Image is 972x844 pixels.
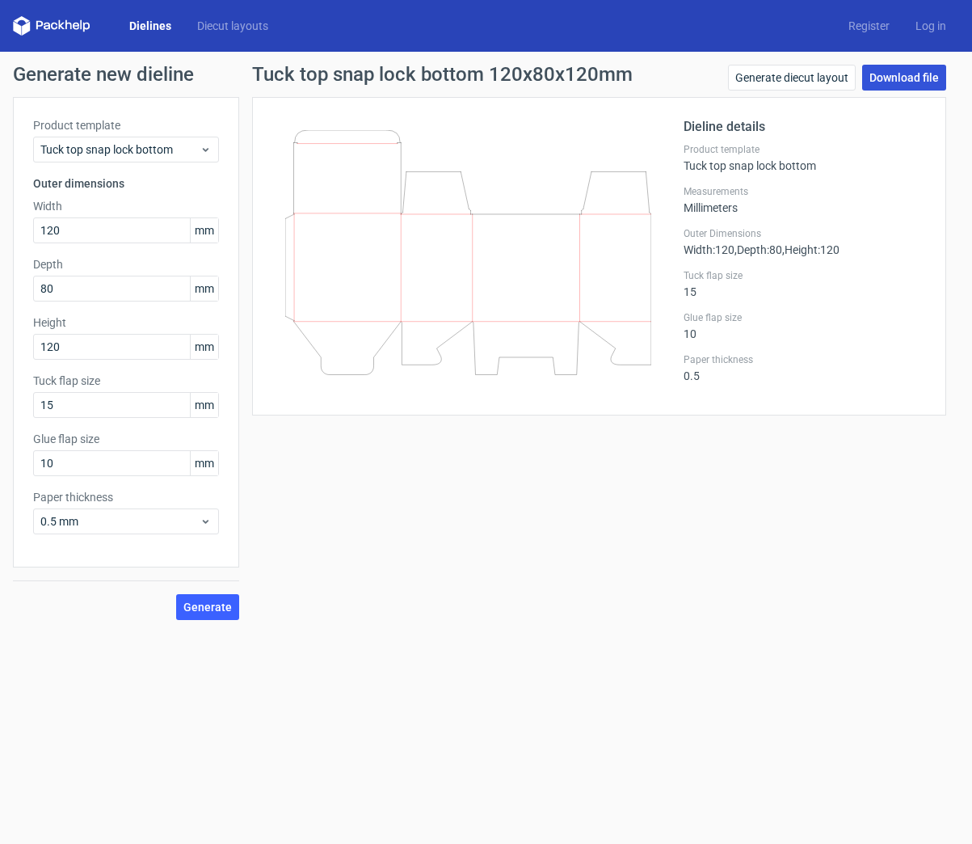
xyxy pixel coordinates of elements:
[252,65,633,84] h1: Tuck top snap lock bottom 120x80x120mm
[862,65,946,91] a: Download file
[190,335,218,359] span: mm
[684,243,734,256] span: Width : 120
[33,256,219,272] label: Depth
[176,594,239,620] button: Generate
[684,269,926,298] div: 15
[33,175,219,192] h3: Outer dimensions
[684,143,926,172] div: Tuck top snap lock bottom
[33,117,219,133] label: Product template
[116,18,184,34] a: Dielines
[684,117,926,137] h2: Dieline details
[40,141,200,158] span: Tuck top snap lock bottom
[33,198,219,214] label: Width
[33,431,219,447] label: Glue flap size
[728,65,856,91] a: Generate diecut layout
[190,393,218,417] span: mm
[903,18,959,34] a: Log in
[184,18,281,34] a: Diecut layouts
[684,353,926,382] div: 0.5
[190,451,218,475] span: mm
[40,513,200,530] span: 0.5 mm
[190,218,218,243] span: mm
[684,227,926,240] label: Outer Dimensions
[13,65,959,84] h1: Generate new dieline
[684,311,926,340] div: 10
[782,243,839,256] span: , Height : 120
[684,353,926,366] label: Paper thickness
[190,276,218,301] span: mm
[33,314,219,331] label: Height
[183,601,232,613] span: Generate
[684,185,926,198] label: Measurements
[684,311,926,324] label: Glue flap size
[684,185,926,214] div: Millimeters
[684,269,926,282] label: Tuck flap size
[734,243,782,256] span: , Depth : 80
[835,18,903,34] a: Register
[33,489,219,505] label: Paper thickness
[684,143,926,156] label: Product template
[33,373,219,389] label: Tuck flap size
